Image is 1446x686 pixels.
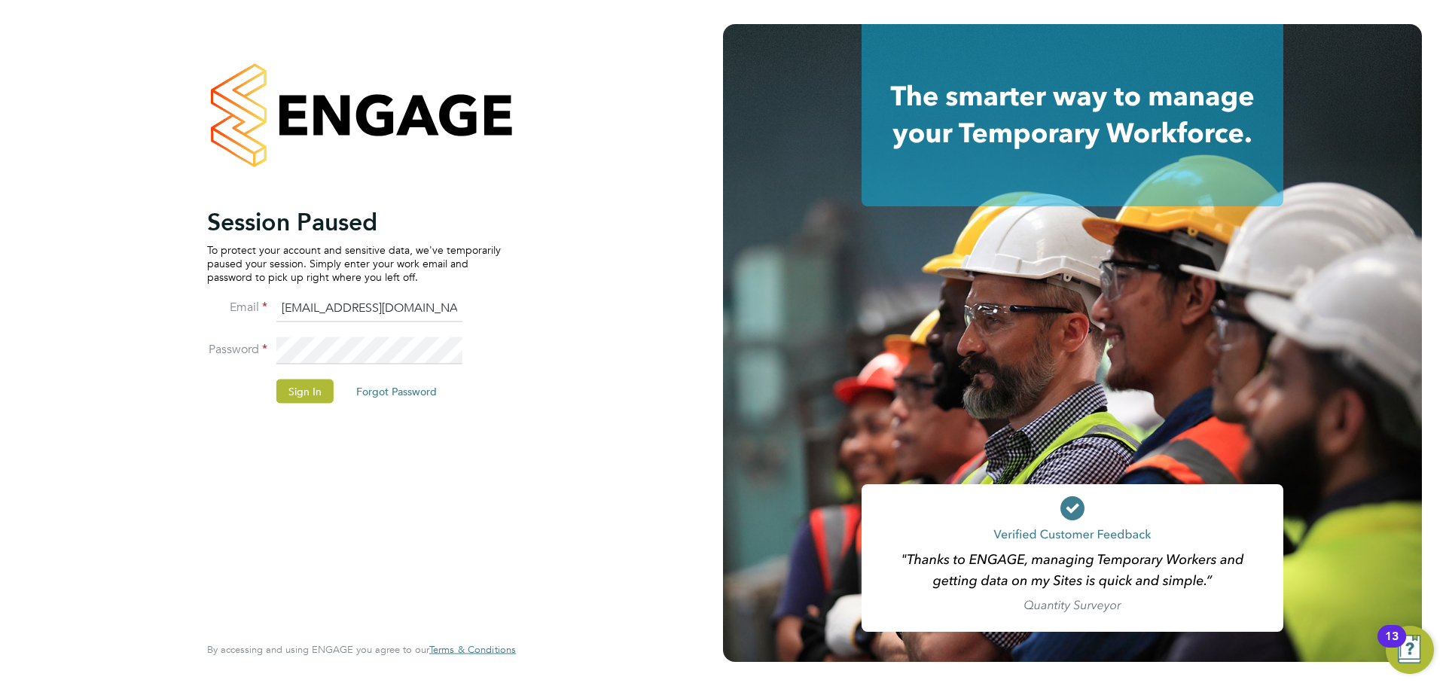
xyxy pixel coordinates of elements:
input: Enter your work email... [276,295,462,322]
button: Sign In [276,379,334,403]
p: To protect your account and sensitive data, we've temporarily paused your session. Simply enter y... [207,242,501,284]
h2: Session Paused [207,206,501,236]
div: 13 [1385,636,1399,656]
label: Email [207,299,267,315]
span: By accessing and using ENGAGE you agree to our [207,643,516,656]
button: Forgot Password [344,379,449,403]
span: Terms & Conditions [429,643,516,656]
button: Open Resource Center, 13 new notifications [1386,626,1434,674]
label: Password [207,341,267,357]
a: Terms & Conditions [429,644,516,656]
